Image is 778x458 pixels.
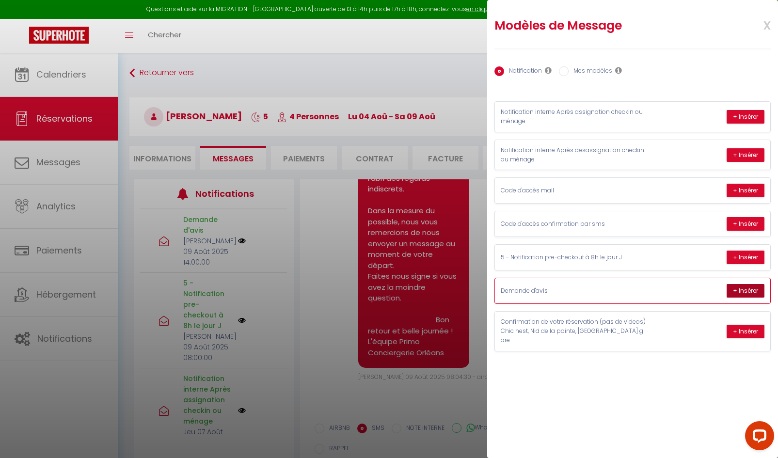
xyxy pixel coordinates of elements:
[727,251,764,264] button: + Insérer
[501,286,646,296] p: Demande d'avis
[569,66,612,77] label: Mes modèles
[545,66,552,74] i: Les notifications sont visibles par toi et ton équipe
[504,66,542,77] label: Notification
[501,186,646,195] p: Code d'accès mail
[727,284,764,298] button: + Insérer
[727,110,764,124] button: + Insérer
[727,148,764,162] button: + Insérer
[501,253,646,262] p: 5 - Notification pre-checkout à 8h le jour J
[740,13,771,36] span: x
[501,220,646,229] p: Code d'accès confirmation par sms
[727,217,764,231] button: + Insérer
[615,66,622,74] i: Les modèles généraux sont visibles par vous et votre équipe
[727,184,764,197] button: + Insérer
[727,325,764,338] button: + Insérer
[501,146,646,164] p: Notification interne Après desassignation checkin ou ménage
[501,108,646,126] p: Notification interne Après assignation checkin ou ménage
[494,18,720,33] h2: Modèles de Message
[737,417,778,458] iframe: LiveChat chat widget
[501,317,646,345] p: Confirmation de votre réservation (pas de videos) Chic nest, Nid de la pointe, [GEOGRAPHIC_DATA] ...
